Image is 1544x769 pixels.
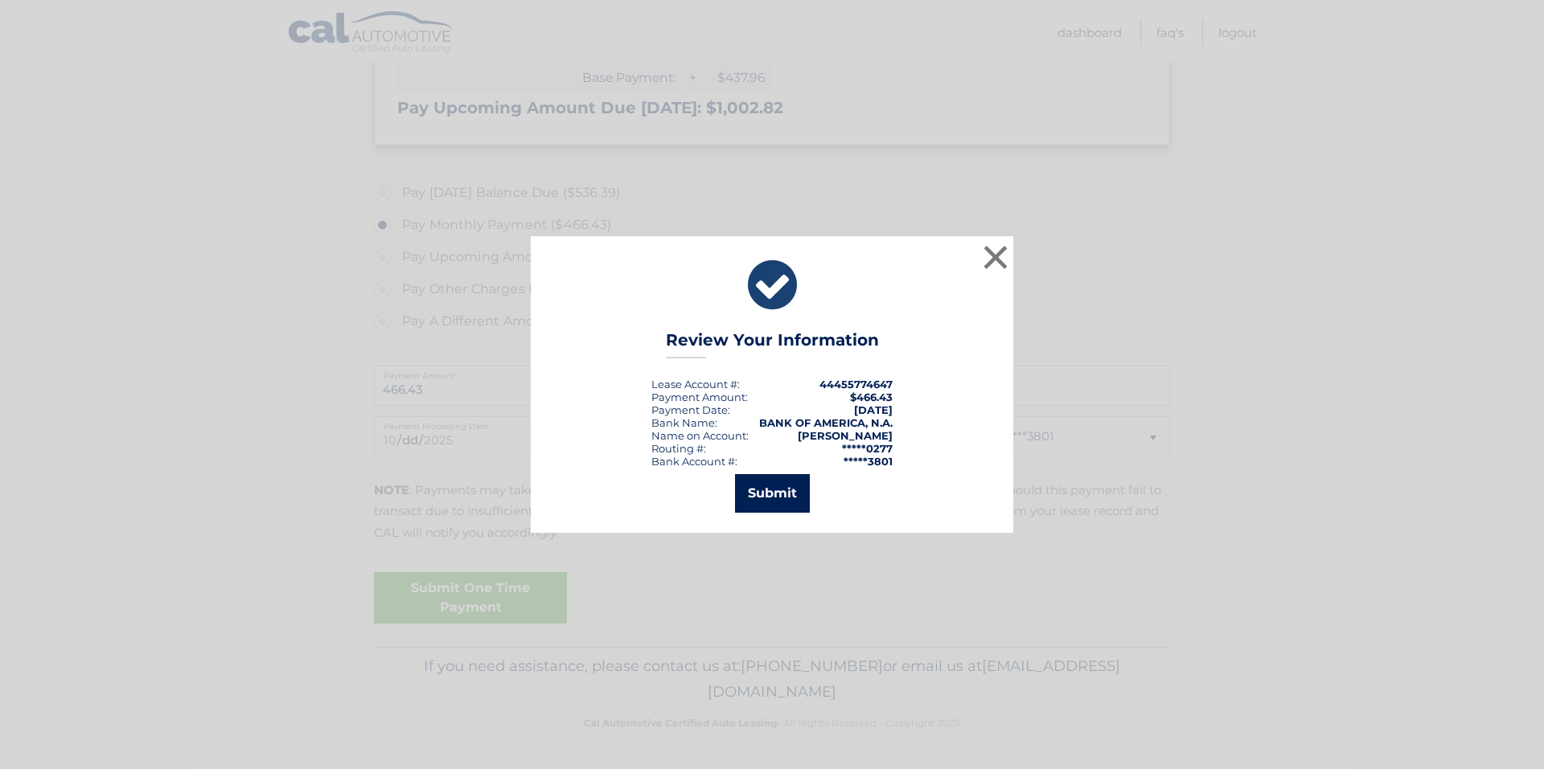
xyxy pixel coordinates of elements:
div: : [651,403,730,416]
strong: 44455774647 [819,378,893,391]
div: Name on Account: [651,429,749,442]
div: Routing #: [651,442,706,455]
span: $466.43 [850,391,893,403]
div: Bank Account #: [651,455,737,468]
h3: Review Your Information [666,330,879,358]
div: Lease Account #: [651,378,740,391]
div: Bank Name: [651,416,717,429]
strong: [PERSON_NAME] [798,429,893,442]
button: Submit [735,474,810,513]
span: Payment Date [651,403,728,416]
button: × [979,241,1012,273]
strong: BANK OF AMERICA, N.A. [759,416,893,429]
div: Payment Amount: [651,391,748,403]
span: [DATE] [854,403,893,416]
